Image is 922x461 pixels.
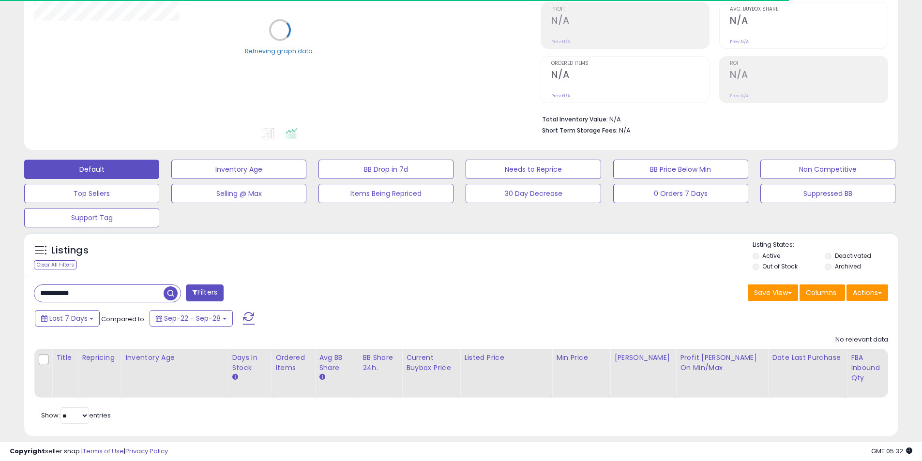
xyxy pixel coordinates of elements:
button: Last 7 Days [35,310,100,327]
small: Days In Stock. [232,373,238,382]
div: Repricing [82,353,117,363]
div: Avg BB Share [319,353,354,373]
a: Terms of Use [83,446,124,456]
a: Privacy Policy [125,446,168,456]
th: The percentage added to the cost of goods (COGS) that forms the calculator for Min & Max prices. [676,349,768,398]
small: Prev: N/A [730,39,749,45]
div: Ordered Items [275,353,311,373]
div: seller snap | | [10,447,168,456]
div: FBA inbound Qty [851,353,880,383]
button: Default [24,160,159,179]
span: ROI [730,61,888,66]
span: Show: entries [41,411,111,420]
label: Out of Stock [762,262,798,270]
button: 30 Day Decrease [466,184,601,203]
div: Min Price [556,353,606,363]
div: No relevant data [835,335,888,344]
h5: Listings [51,244,89,257]
button: Items Being Repriced [318,184,453,203]
button: Filters [186,284,224,301]
small: Prev: N/A [551,93,570,99]
li: N/A [542,113,881,124]
span: N/A [619,126,631,135]
th: CSV column name: cust_attr_4_Date Last Purchase [768,349,847,398]
div: Retrieving graph data.. [245,46,316,55]
button: 0 Orders 7 Days [613,184,748,203]
button: Actions [846,284,888,301]
button: Sep-22 - Sep-28 [150,310,233,327]
label: Deactivated [835,252,871,260]
button: BB Price Below Min [613,160,748,179]
span: Sep-22 - Sep-28 [164,313,221,323]
span: 2025-10-6 05:32 GMT [871,446,912,456]
div: Title [56,353,74,363]
div: [PERSON_NAME] [614,353,672,363]
div: Date Last Purchase [772,353,843,363]
h2: N/A [730,15,888,28]
div: Days In Stock [232,353,267,373]
label: Active [762,252,780,260]
small: Prev: N/A [730,93,749,99]
button: BB Drop in 7d [318,160,453,179]
b: Short Term Storage Fees: [542,126,618,134]
div: BB Share 24h. [363,353,398,373]
div: Listed Price [464,353,548,363]
button: Columns [800,284,845,301]
button: Suppressed BB [760,184,895,203]
b: Total Inventory Value: [542,115,608,123]
label: Archived [835,262,861,270]
p: Listing States: [753,240,898,250]
button: Non Competitive [760,160,895,179]
span: Last 7 Days [49,313,88,323]
span: Profit [551,7,709,12]
h2: N/A [730,69,888,82]
button: Selling @ Max [171,184,306,203]
span: Avg. Buybox Share [730,7,888,12]
button: Needs to Reprice [466,160,601,179]
small: Avg BB Share. [319,373,325,382]
div: Profit [PERSON_NAME] on Min/Max [680,353,764,373]
span: Columns [806,288,836,297]
div: Clear All Filters [34,260,77,269]
button: Top Sellers [24,184,159,203]
strong: Copyright [10,446,45,456]
h2: N/A [551,15,709,28]
div: Inventory Age [125,353,224,363]
small: Prev: N/A [551,39,570,45]
button: Support Tag [24,208,159,227]
button: Inventory Age [171,160,306,179]
button: Save View [748,284,798,301]
span: Ordered Items [551,61,709,66]
div: Current Buybox Price [406,353,456,373]
h2: N/A [551,69,709,82]
span: Compared to: [101,314,146,324]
